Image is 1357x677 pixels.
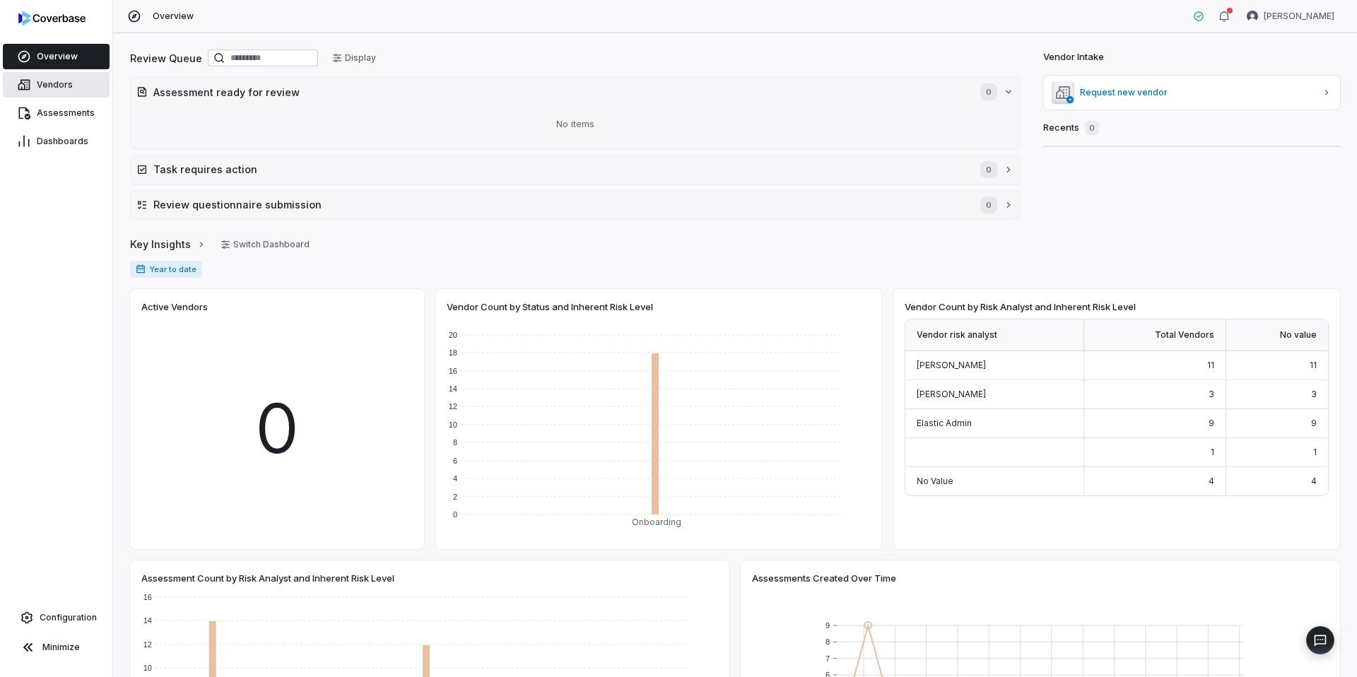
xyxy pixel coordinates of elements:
button: Review questionnaire submission0 [131,191,1020,219]
span: 0 [1085,121,1099,135]
span: Year to date [130,261,202,278]
text: 8 [453,438,457,447]
span: [PERSON_NAME] [917,360,986,370]
button: Minimize [6,633,107,661]
text: 12 [449,402,457,411]
a: Vendors [3,72,110,98]
span: Configuration [40,612,97,623]
text: 18 [449,348,457,357]
span: Key Insights [130,237,191,252]
span: Overview [153,11,194,22]
span: 11 [1310,360,1317,370]
span: 4 [1209,476,1214,486]
text: 7 [826,654,830,663]
span: 11 [1207,360,1214,370]
span: Overview [37,51,78,62]
button: Display [324,47,384,69]
span: 4 [1311,476,1317,486]
text: 10 [143,664,152,672]
span: 0 [255,377,299,479]
span: No Value [917,476,953,486]
h2: Review questionnaire submission [153,197,966,212]
h2: Recents [1043,121,1099,135]
span: Assessments [37,107,95,119]
span: Assessments Created Over Time [752,572,896,584]
img: logo-D7KZi-bG.svg [18,11,86,25]
span: 0 [980,196,997,213]
button: Switch Dashboard [212,234,318,255]
span: 1 [1211,447,1214,457]
div: No items [136,106,1014,143]
div: No value [1226,319,1328,351]
span: Minimize [42,642,80,653]
span: 0 [980,161,997,178]
a: Overview [3,44,110,69]
span: Vendor Count by Risk Analyst and Inherent Risk Level [905,300,1136,313]
text: 14 [449,384,457,393]
span: 0 [980,83,997,100]
div: Vendor risk analyst [905,319,1084,351]
text: 4 [453,474,457,483]
h2: Review Queue [130,51,202,66]
span: Active Vendors [141,300,208,313]
span: Dashboards [37,136,88,147]
a: Assessments [3,100,110,126]
a: Dashboards [3,129,110,154]
a: Key Insights [130,230,206,259]
text: 2 [453,493,457,501]
span: 9 [1311,418,1317,428]
span: Elastic Admin [917,418,972,428]
text: 16 [449,367,457,375]
span: 1 [1313,447,1317,457]
div: Total Vendors [1084,319,1226,351]
a: Request new vendor [1043,76,1340,110]
h2: Assessment ready for review [153,85,966,100]
span: Assessment Count by Risk Analyst and Inherent Risk Level [141,572,394,584]
span: Vendors [37,79,73,90]
span: 9 [1209,418,1214,428]
button: Assessment ready for review0 [131,78,1020,106]
text: 0 [453,510,457,519]
text: 20 [449,331,457,339]
text: 10 [449,420,457,429]
span: 3 [1311,389,1317,399]
text: 16 [143,593,152,601]
a: Configuration [6,605,107,630]
button: Task requires action0 [131,155,1020,184]
svg: Date range for report [136,264,146,274]
text: 14 [143,616,152,625]
h2: Vendor Intake [1043,50,1104,64]
text: 8 [826,637,830,646]
text: 12 [143,640,152,649]
span: 3 [1209,389,1214,399]
button: Kim Kambarami avatar[PERSON_NAME] [1238,6,1343,27]
span: [PERSON_NAME] [1264,11,1334,22]
img: Kim Kambarami avatar [1247,11,1258,22]
button: Key Insights [126,230,211,259]
h2: Task requires action [153,162,966,177]
text: 6 [453,457,457,465]
span: Request new vendor [1080,87,1316,98]
span: [PERSON_NAME] [917,389,986,399]
span: Vendor Count by Status and Inherent Risk Level [447,300,653,313]
text: 9 [826,621,830,630]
